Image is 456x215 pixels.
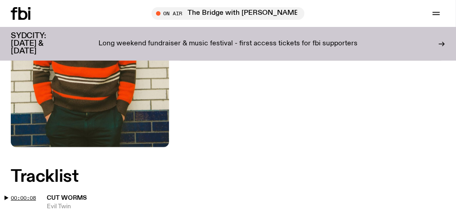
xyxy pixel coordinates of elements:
[152,7,304,20] button: On AirThe Bridge with [PERSON_NAME]
[11,169,445,185] h2: Tracklist
[11,32,68,55] h3: SYDCITY: [DATE] & [DATE]
[11,196,36,201] button: 00:00:08
[11,194,36,202] span: 00:00:08
[47,195,87,201] span: Cut Worms
[98,40,358,48] p: Long weekend fundraiser & music festival - first access tickets for fbi supporters
[47,202,445,211] span: Evil Twin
